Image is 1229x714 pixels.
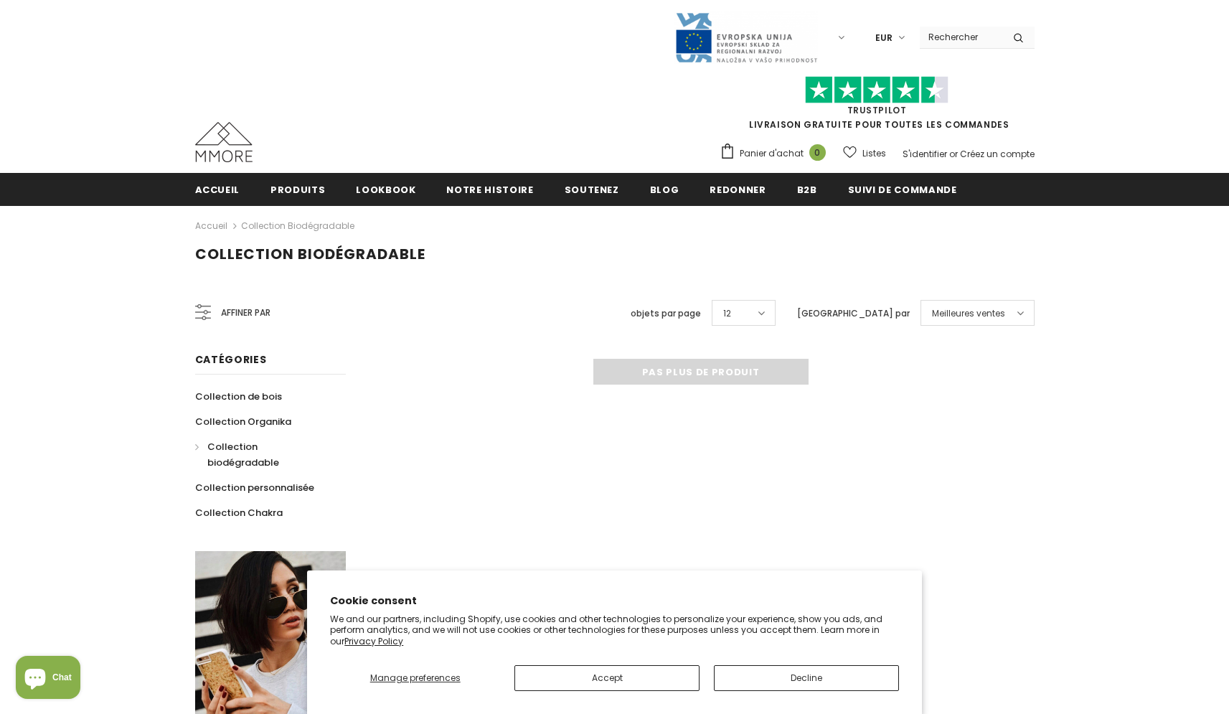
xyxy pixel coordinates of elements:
[195,409,291,434] a: Collection Organika
[809,144,826,161] span: 0
[674,11,818,64] img: Javni Razpis
[650,183,679,197] span: Blog
[710,173,766,205] a: Redonner
[195,217,227,235] a: Accueil
[195,434,330,475] a: Collection biodégradable
[848,173,957,205] a: Suivi de commande
[330,665,500,691] button: Manage preferences
[195,415,291,428] span: Collection Organika
[949,148,958,160] span: or
[847,104,907,116] a: TrustPilot
[631,306,701,321] label: objets par page
[195,173,240,205] a: Accueil
[797,183,817,197] span: B2B
[241,220,354,232] a: Collection biodégradable
[195,244,425,264] span: Collection biodégradable
[356,173,415,205] a: Lookbook
[446,183,533,197] span: Notre histoire
[356,183,415,197] span: Lookbook
[650,173,679,205] a: Blog
[195,481,314,494] span: Collection personnalisée
[195,390,282,403] span: Collection de bois
[11,656,85,703] inbox-online-store-chat: Shopify online store chat
[565,173,619,205] a: soutenez
[195,122,253,162] img: Cas MMORE
[195,384,282,409] a: Collection de bois
[344,635,403,647] a: Privacy Policy
[207,440,279,469] span: Collection biodégradable
[805,76,948,104] img: Faites confiance aux étoiles pilotes
[740,146,804,161] span: Panier d'achat
[330,614,899,647] p: We and our partners, including Shopify, use cookies and other technologies to personalize your ex...
[221,305,270,321] span: Affiner par
[862,146,886,161] span: Listes
[270,183,325,197] span: Produits
[565,183,619,197] span: soutenez
[903,148,947,160] a: S'identifier
[848,183,957,197] span: Suivi de commande
[720,143,833,164] a: Panier d'achat 0
[514,665,700,691] button: Accept
[960,148,1035,160] a: Créez un compte
[710,183,766,197] span: Redonner
[195,506,283,520] span: Collection Chakra
[195,500,283,525] a: Collection Chakra
[446,173,533,205] a: Notre histoire
[797,306,910,321] label: [GEOGRAPHIC_DATA] par
[720,83,1035,131] span: LIVRAISON GRATUITE POUR TOUTES LES COMMANDES
[714,665,899,691] button: Decline
[674,31,818,43] a: Javni Razpis
[270,173,325,205] a: Produits
[797,173,817,205] a: B2B
[932,306,1005,321] span: Meilleures ventes
[370,672,461,684] span: Manage preferences
[195,183,240,197] span: Accueil
[330,593,899,609] h2: Cookie consent
[843,141,886,166] a: Listes
[723,306,731,321] span: 12
[195,352,267,367] span: Catégories
[875,31,893,45] span: EUR
[195,475,314,500] a: Collection personnalisée
[920,27,1002,47] input: Search Site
